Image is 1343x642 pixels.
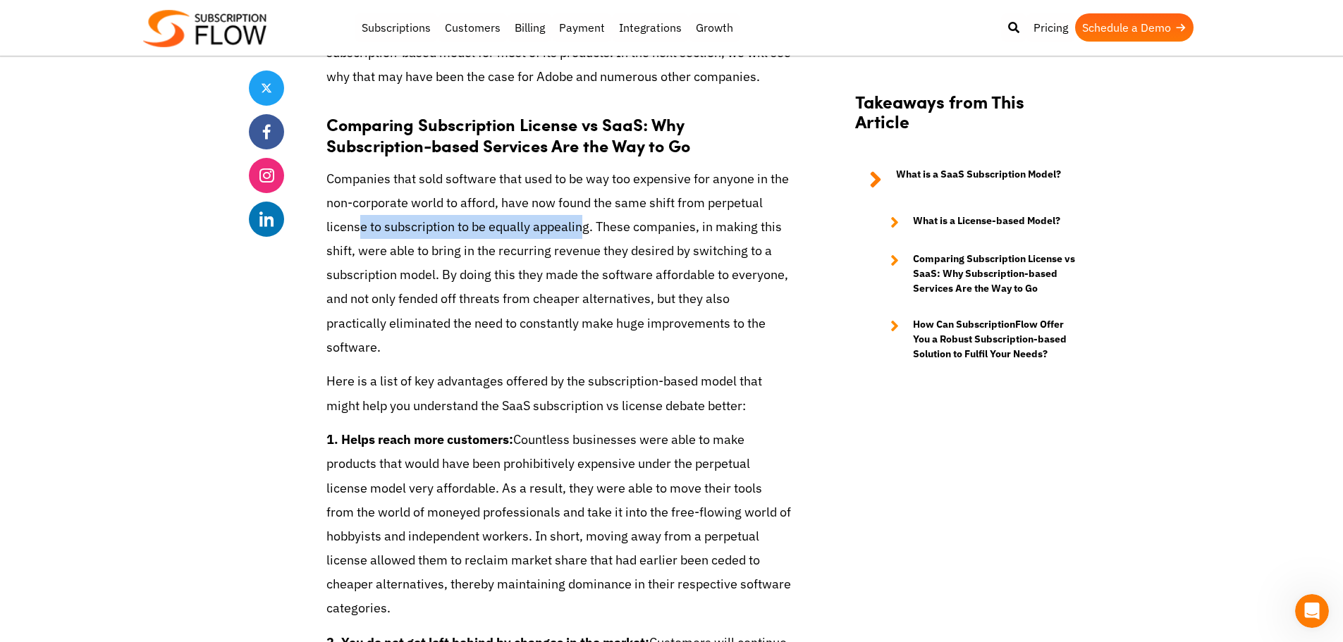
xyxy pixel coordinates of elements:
[612,13,689,42] a: Integrations
[855,91,1081,146] h2: Takeaways from This Article
[355,13,438,42] a: Subscriptions
[896,167,1061,192] strong: What is a SaaS Subscription Model?
[876,214,1081,230] a: What is a License-based Model?
[876,317,1081,362] a: How Can SubscriptionFlow Offer You a Robust Subscription-based Solution to Fulfil Your Needs?
[1026,13,1075,42] a: Pricing
[326,167,792,360] p: Companies that sold software that used to be way too expensive for anyone in the non-corporate wo...
[326,431,513,447] strong: 1. Helps reach more customers:
[913,214,1060,230] strong: What is a License-based Model?
[689,13,740,42] a: Growth
[913,252,1081,296] strong: Comparing Subscription License vs SaaS: Why Subscription-based Services Are the Way to Go
[1295,594,1329,628] iframe: Intercom live chat
[326,112,690,157] strong: Comparing Subscription License vs SaaS: Why Subscription-based Services Are the Way to Go
[326,428,792,621] p: Countless businesses were able to make products that would have been prohibitively expensive unde...
[508,13,552,42] a: Billing
[552,13,612,42] a: Payment
[1075,13,1194,42] a: Schedule a Demo
[143,10,266,47] img: Subscriptionflow
[438,13,508,42] a: Customers
[876,252,1081,296] a: Comparing Subscription License vs SaaS: Why Subscription-based Services Are the Way to Go
[855,167,1081,192] a: What is a SaaS Subscription Model?
[913,317,1081,362] strong: How Can SubscriptionFlow Offer You a Robust Subscription-based Solution to Fulfil Your Needs?
[326,369,792,417] p: Here is a list of key advantages offered by the subscription-based model that might help you unde...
